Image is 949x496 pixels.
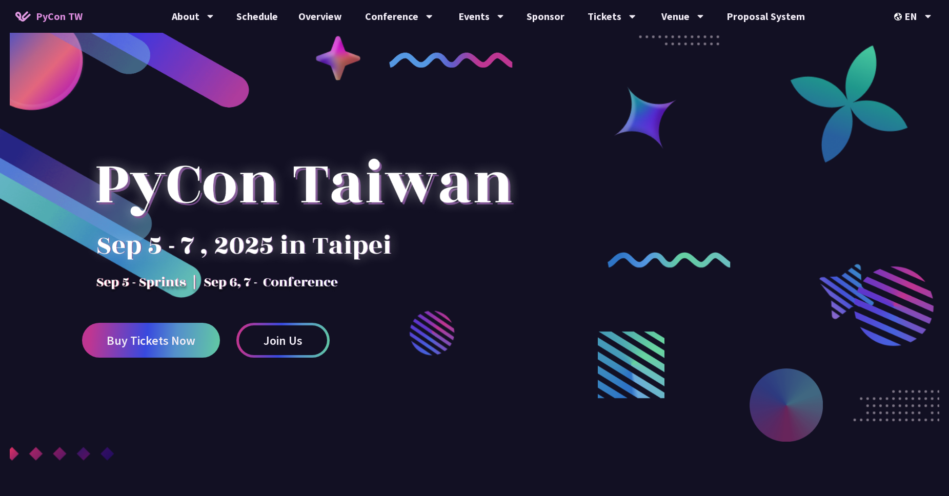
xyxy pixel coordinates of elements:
[15,11,31,22] img: Home icon of PyCon TW 2025
[264,334,302,347] span: Join Us
[5,4,93,29] a: PyCon TW
[608,252,731,267] img: curly-2.e802c9f.png
[36,9,83,24] span: PyCon TW
[389,52,513,68] img: curly-1.ebdbada.png
[236,323,330,358] a: Join Us
[107,334,195,347] span: Buy Tickets Now
[894,13,904,20] img: Locale Icon
[82,323,220,358] a: Buy Tickets Now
